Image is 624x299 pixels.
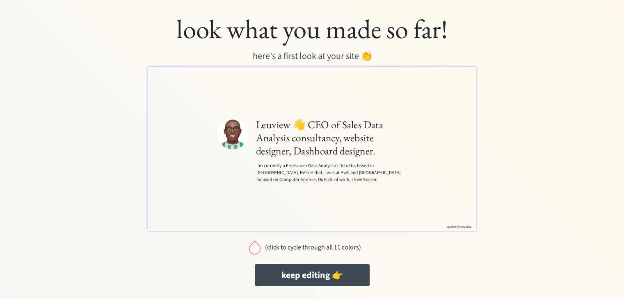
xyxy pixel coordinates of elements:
[265,244,361,251] div: (click to cycle through all 11 colors)
[107,79,157,129] img: Leuview
[463,246,508,254] button: made with realnice
[255,264,370,286] button: keep editing 👉
[152,12,472,45] div: look what you made so far!
[169,148,404,181] p: I’m currently a Freelancer Data Analyst at Deloitte, based in [GEOGRAPHIC_DATA]. Before that, I w...
[168,79,404,141] h1: Leuview 👋 CEO of Sales Data Analysis consultancy, website designer, Dashboard designer.
[152,50,472,63] div: here's a first look at your site 👏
